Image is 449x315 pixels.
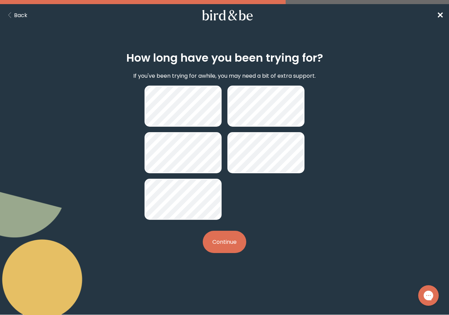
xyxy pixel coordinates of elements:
span: ✕ [437,10,444,21]
button: Continue [203,231,246,253]
h2: How long have you been trying for? [126,50,323,66]
a: ✕ [437,9,444,21]
p: If you've been trying for awhile, you may need a bit of extra support. [133,72,316,80]
button: Back Button [5,11,27,20]
iframe: Gorgias live chat messenger [415,283,442,308]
